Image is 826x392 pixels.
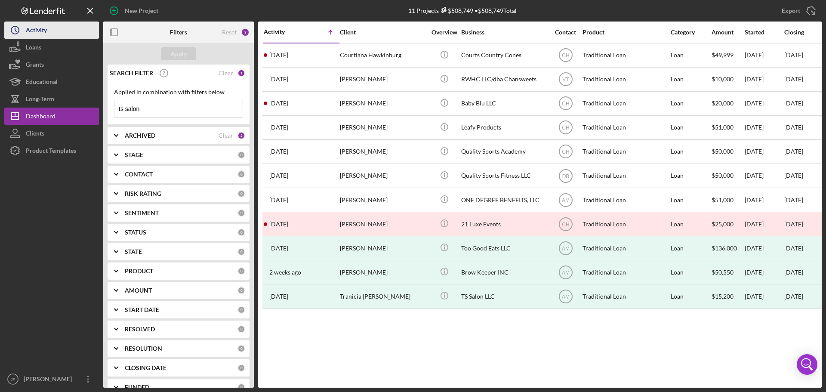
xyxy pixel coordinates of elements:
div: Export [782,2,800,19]
time: 2025-06-24 18:19 [269,245,288,252]
div: [DATE] [784,245,803,252]
div: Clear [219,70,233,77]
div: Traditional Loan [583,68,669,91]
time: 2025-04-25 03:21 [269,172,288,179]
text: CH [562,52,569,59]
div: 2 [237,132,245,139]
time: [DATE] [784,196,803,204]
time: 2025-09-16 13:48 [269,293,288,300]
b: SEARCH FILTER [110,70,153,77]
button: Dashboard [4,108,99,125]
div: Clear [219,132,233,139]
div: Product [583,29,669,36]
button: Activity [4,22,99,39]
button: Loans [4,39,99,56]
button: New Project [103,2,167,19]
text: CH [562,101,569,107]
b: RESOLVED [125,326,155,333]
div: [DATE] [745,140,783,163]
div: Loan [671,261,711,284]
div: 0 [237,325,245,333]
div: 0 [237,383,245,391]
div: 0 [237,170,245,178]
div: Applied in combination with filters below [114,89,243,96]
div: [DATE] [745,213,783,235]
div: Traditional Loan [583,92,669,115]
time: [DATE] [784,75,803,83]
div: Traditional Loan [583,213,669,235]
b: PRODUCT [125,268,153,275]
time: 2025-03-03 14:17 [269,100,288,107]
div: [DATE] [745,92,783,115]
div: Traditional Loan [583,237,669,259]
div: Baby Blu LLC [461,92,547,115]
b: START DATE [125,306,159,313]
button: Apply [161,47,196,60]
a: Educational [4,73,99,90]
b: FUNDED [125,384,149,391]
div: 0 [237,345,245,352]
div: Category [671,29,711,36]
div: [PERSON_NAME] [340,68,426,91]
div: 0 [237,190,245,198]
span: $51,000 [712,196,734,204]
text: AM [562,197,570,203]
div: 11 Projects • $508,749 Total [408,7,517,14]
text: AM [562,294,570,300]
div: $25,000 [712,213,744,235]
div: [DATE] [745,44,783,67]
div: [DATE] [745,116,783,139]
button: Clients [4,125,99,142]
button: Product Templates [4,142,99,159]
text: DB [562,173,569,179]
b: Filters [170,29,187,36]
time: [DATE] [784,220,803,228]
div: Dashboard [26,108,55,127]
span: $10,000 [712,75,734,83]
div: Too Good Eats LLC [461,237,547,259]
div: New Project [125,2,158,19]
div: Loan [671,44,711,67]
div: [PERSON_NAME] [340,213,426,235]
div: Started [745,29,783,36]
div: Leafy Products [461,116,547,139]
time: 2025-09-03 19:42 [269,269,301,276]
div: Loan [671,92,711,115]
time: 2025-03-10 14:22 [269,124,288,131]
time: 2024-09-23 17:57 [269,52,288,59]
div: Client [340,29,426,36]
button: Long-Term [4,90,99,108]
button: Export [773,2,822,19]
span: $50,000 [712,172,734,179]
div: Brow Keeper INC [461,261,547,284]
div: [PERSON_NAME] [340,261,426,284]
div: Activity [264,28,302,35]
b: STATE [125,248,142,255]
time: [DATE] [784,51,803,59]
div: Apply [171,47,187,60]
a: Grants [4,56,99,73]
div: 0 [237,364,245,372]
div: RWHC LLC/dba Chansweets [461,68,547,91]
time: [DATE] [784,148,803,155]
b: STATUS [125,229,146,236]
time: [DATE] [784,172,803,179]
div: 0 [237,151,245,159]
span: $50,000 [712,148,734,155]
text: CH [562,125,569,131]
div: Grants [26,56,44,75]
div: Overview [428,29,460,36]
div: Loan [671,285,711,308]
div: [DATE] [784,293,803,300]
div: Educational [26,73,58,93]
div: 21 Luxe Events [461,213,547,235]
div: Business [461,29,547,36]
div: Courts Country Cones [461,44,547,67]
time: [DATE] [784,123,803,131]
b: ARCHIVED [125,132,155,139]
div: Clients [26,125,44,144]
div: [PERSON_NAME] [340,140,426,163]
